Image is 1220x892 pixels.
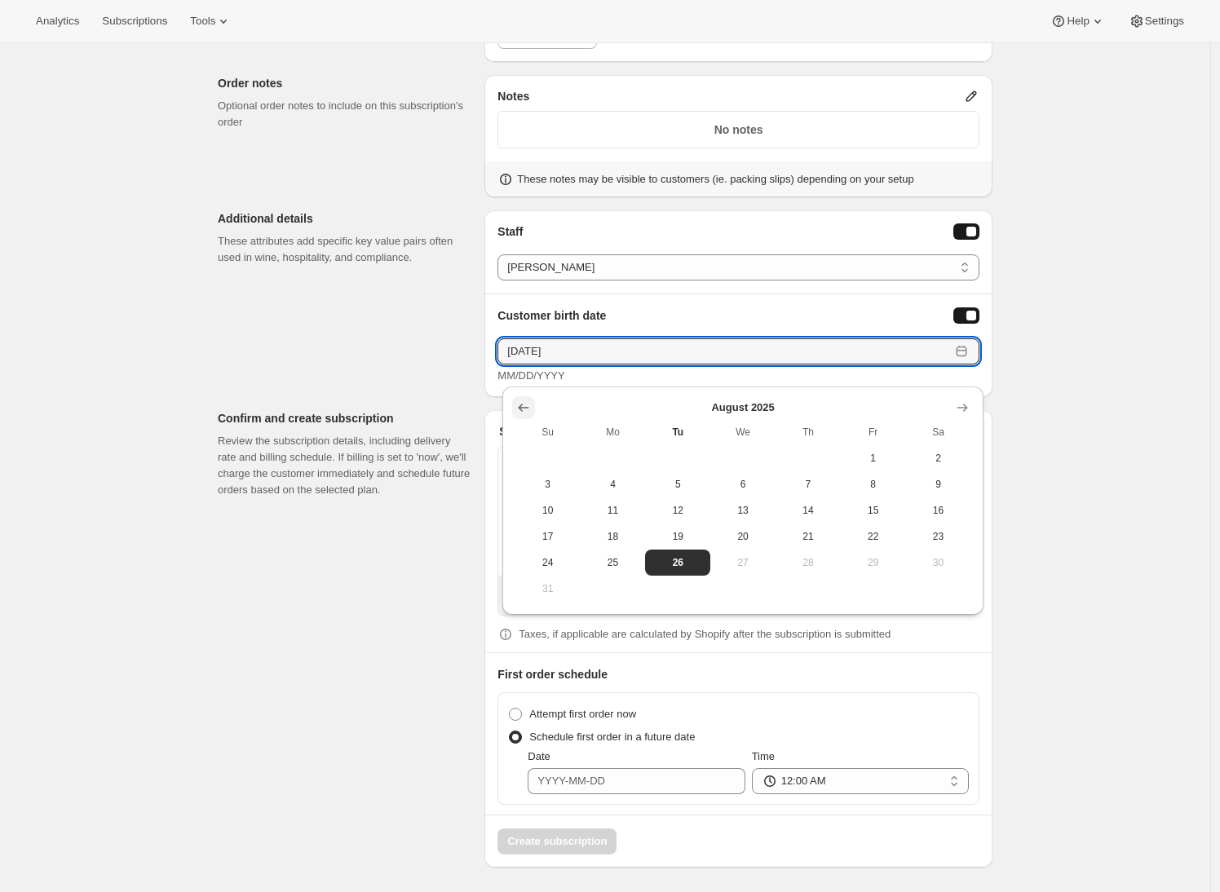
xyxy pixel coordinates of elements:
[782,426,834,439] span: Th
[218,98,471,130] p: Optional order notes to include on this subscription's order
[517,171,913,188] p: These notes may be visible to customers (ie. packing slips) depending on your setup
[710,419,776,445] th: Wednesday
[515,550,581,576] button: Sunday August 24 2025
[717,556,769,569] span: 27
[913,504,965,517] span: 16
[847,452,900,465] span: 1
[1067,15,1089,28] span: Help
[847,426,900,439] span: Fr
[581,419,646,445] th: Monday
[841,550,906,576] button: Friday August 29 2025
[1145,15,1184,28] span: Settings
[497,369,564,382] span: MM/DD/YYYY
[645,523,710,550] button: Tuesday August 19 2025
[190,15,215,28] span: Tools
[522,504,574,517] span: 10
[497,307,606,325] span: Customer birth date
[180,10,241,33] button: Tools
[528,750,550,762] span: Date
[645,550,710,576] button: Today Tuesday August 26 2025
[515,576,581,602] button: Sunday August 31 2025
[92,10,177,33] button: Subscriptions
[913,452,965,465] span: 2
[652,530,704,543] span: 19
[529,708,636,720] span: Attempt first order now
[26,10,89,33] button: Analytics
[906,419,971,445] th: Saturday
[587,478,639,491] span: 4
[645,471,710,497] button: Tuesday August 5 2025
[497,88,529,104] span: Notes
[841,523,906,550] button: Friday August 22 2025
[36,15,79,28] span: Analytics
[529,731,695,743] span: Schedule first order in a future date
[841,471,906,497] button: Friday August 8 2025
[710,497,776,523] button: Wednesday August 13 2025
[841,445,906,471] button: Friday August 1 2025
[841,497,906,523] button: Friday August 15 2025
[913,556,965,569] span: 30
[1041,10,1115,33] button: Help
[906,471,971,497] button: Saturday August 9 2025
[776,419,841,445] th: Thursday
[497,223,523,241] span: Staff
[906,497,971,523] button: Saturday August 16 2025
[581,497,646,523] button: Monday August 11 2025
[776,523,841,550] button: Thursday August 21 2025
[218,210,471,227] p: Additional details
[528,768,745,794] input: YYYY-MM-DD
[218,410,471,426] p: Confirm and create subscription
[776,550,841,576] button: Thursday August 28 2025
[847,478,900,491] span: 8
[847,530,900,543] span: 22
[710,471,776,497] button: Wednesday August 6 2025
[587,530,639,543] span: 18
[645,497,710,523] button: Tuesday August 12 2025
[522,556,574,569] span: 24
[519,626,891,643] p: Taxes, if applicable are calculated by Shopify after the subscription is submitted
[906,523,971,550] button: Saturday August 23 2025
[913,478,965,491] span: 9
[218,233,471,266] p: These attributes add specific key value pairs often used in wine, hospitality, and compliance.
[652,556,704,569] span: 26
[512,396,535,419] button: Show previous month, July 2025
[913,426,965,439] span: Sa
[717,530,769,543] span: 20
[782,478,834,491] span: 7
[717,426,769,439] span: We
[717,504,769,517] span: 13
[102,15,167,28] span: Subscriptions
[522,530,574,543] span: 17
[587,426,639,439] span: Mo
[782,530,834,543] span: 21
[841,419,906,445] th: Friday
[1119,10,1194,33] button: Settings
[497,666,979,682] p: First order schedule
[847,504,900,517] span: 15
[710,523,776,550] button: Wednesday August 20 2025
[522,582,574,595] span: 31
[906,550,971,576] button: Saturday August 30 2025
[515,419,581,445] th: Sunday
[953,307,979,324] button: Birthday Selector
[953,223,979,240] button: Staff Selector
[581,471,646,497] button: Monday August 4 2025
[776,471,841,497] button: Thursday August 7 2025
[913,530,965,543] span: 23
[515,497,581,523] button: Sunday August 10 2025
[218,433,471,498] p: Review the subscription details, including delivery rate and billing schedule. If billing is set ...
[218,75,471,91] p: Order notes
[652,426,704,439] span: Tu
[752,750,775,762] span: Time
[581,550,646,576] button: Monday August 25 2025
[522,478,574,491] span: 3
[515,471,581,497] button: Sunday August 3 2025
[717,478,769,491] span: 6
[587,556,639,569] span: 25
[652,504,704,517] span: 12
[782,556,834,569] span: 28
[782,504,834,517] span: 14
[515,523,581,550] button: Sunday August 17 2025
[652,478,704,491] span: 5
[645,419,710,445] th: Tuesday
